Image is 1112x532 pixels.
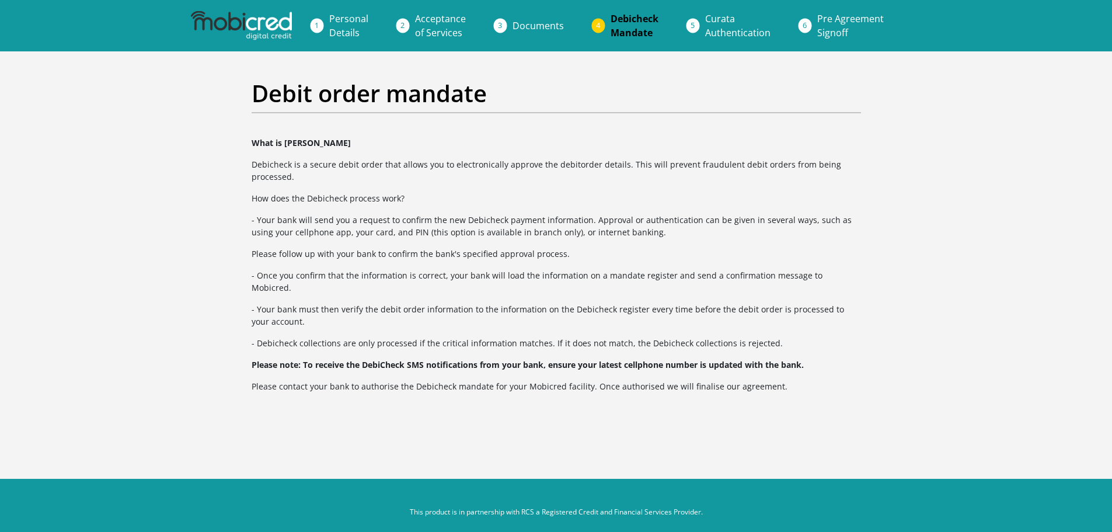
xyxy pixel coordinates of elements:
[232,507,880,517] p: This product is in partnership with RCS a Registered Credit and Financial Services Provider.
[406,7,475,44] a: Acceptanceof Services
[696,7,780,44] a: CurataAuthentication
[320,7,378,44] a: PersonalDetails
[415,12,466,39] span: Acceptance of Services
[611,12,658,39] span: Debicheck Mandate
[705,12,771,39] span: Curata Authentication
[252,137,351,148] b: What is [PERSON_NAME]
[191,11,291,40] img: mobicred logo
[513,19,564,32] span: Documents
[252,359,804,370] b: Please note: To receive the DebiCheck SMS notifications from your bank, ensure your latest cellph...
[503,14,573,37] a: Documents
[817,12,884,39] span: Pre Agreement Signoff
[329,12,368,39] span: Personal Details
[808,7,893,44] a: Pre AgreementSignoff
[252,158,861,183] p: Debicheck is a secure debit order that allows you to electronically approve the debitorder detail...
[252,269,861,294] p: - Once you confirm that the information is correct, your bank will load the information on a mand...
[252,380,861,392] p: Please contact your bank to authorise the Debicheck mandate for your Mobicred facility. Once auth...
[252,214,861,238] p: - Your bank will send you a request to confirm the new Debicheck payment information. Approval or...
[252,79,861,107] h2: Debit order mandate
[252,192,861,204] p: How does the Debicheck process work?
[601,7,668,44] a: DebicheckMandate
[252,337,861,349] p: - Debicheck collections are only processed if the critical information matches. If it does not ma...
[252,303,861,328] p: - Your bank must then verify the debit order information to the information on the Debicheck regi...
[252,248,861,260] p: Please follow up with your bank to confirm the bank's specified approval process.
